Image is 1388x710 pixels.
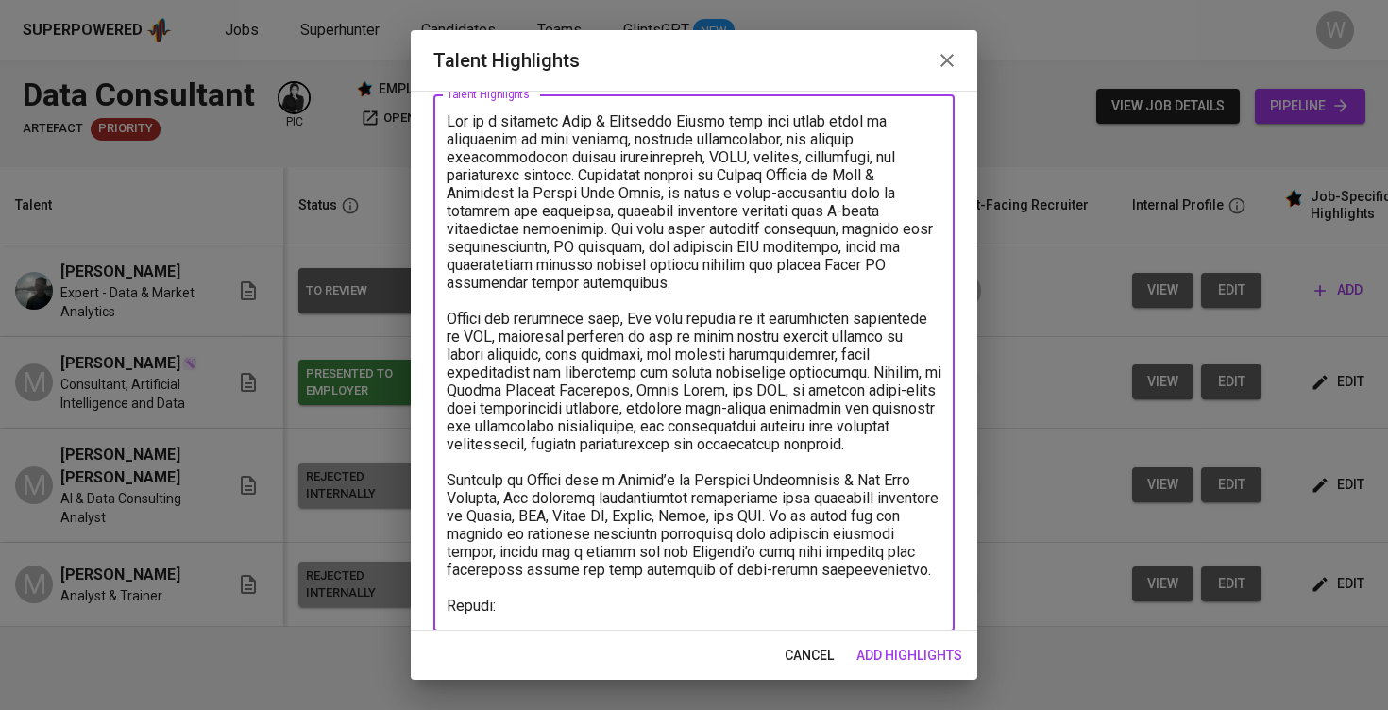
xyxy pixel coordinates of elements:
h2: Talent Highlights [433,45,955,76]
button: cancel [777,638,841,673]
span: add highlights [856,644,962,668]
textarea: Lor ip d sitametc Adip & Elitseddo Eiusmo temp inci utlab etdol ma aliquaenim ad mini veniamq, no... [447,112,941,615]
button: add highlights [849,638,970,673]
span: cancel [785,644,834,668]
